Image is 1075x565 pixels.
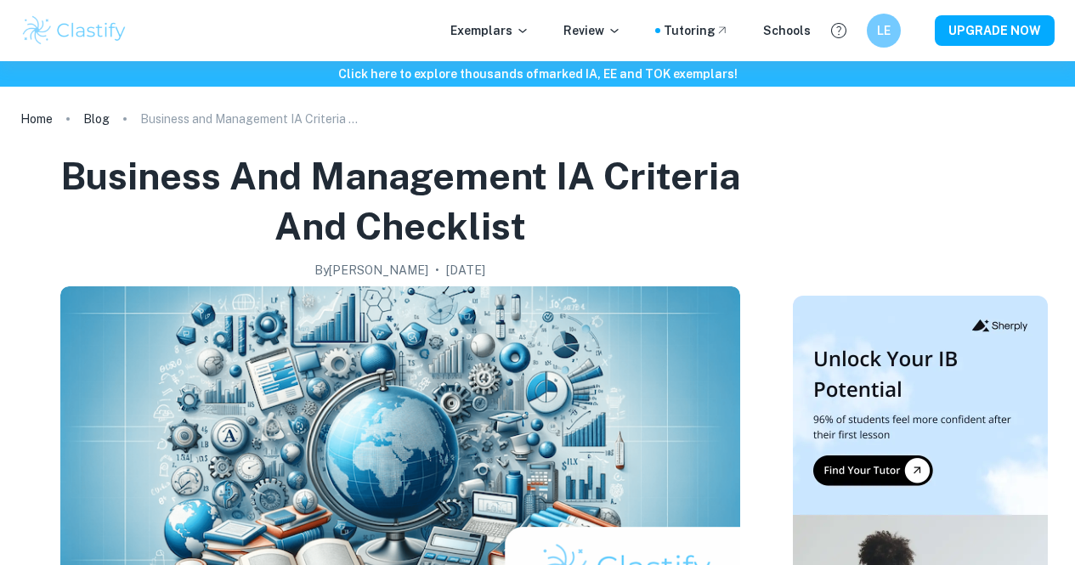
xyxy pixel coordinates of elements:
p: • [435,261,439,280]
h2: [DATE] [446,261,485,280]
p: Business and Management IA Criteria and Checklist [140,110,361,128]
img: Clastify logo [20,14,128,48]
h1: Business and Management IA Criteria and Checklist [27,151,772,251]
p: Exemplars [450,21,529,40]
h6: LE [874,21,894,40]
h6: Click here to explore thousands of marked IA, EE and TOK exemplars ! [3,65,1072,83]
button: UPGRADE NOW [935,15,1055,46]
h2: By [PERSON_NAME] [314,261,428,280]
a: Home [20,107,53,131]
p: Review [563,21,621,40]
a: Schools [763,21,811,40]
button: Help and Feedback [824,16,853,45]
a: Tutoring [664,21,729,40]
button: LE [867,14,901,48]
a: Blog [83,107,110,131]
